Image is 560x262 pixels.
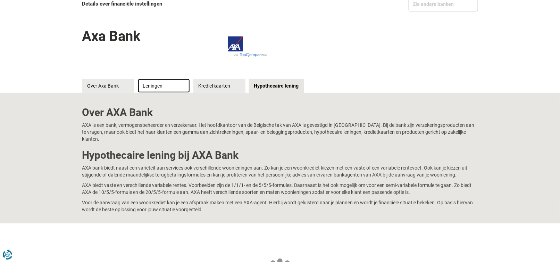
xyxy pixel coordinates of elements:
p: Voor de aanvraag van een woonkrediet kan je een afspraak maken met een AXA-agent. Hierbij wordt g... [82,199,478,213]
a: Hypothecaire lening [249,79,304,93]
p: AXA is een bank, vermogensbeheerder en verzekeraar. Het hoofdkantoor van de Belgische tak van AXA... [82,122,478,142]
a: Leningen [138,79,190,93]
p: AXA bank biedt naast een variëteit aan services ook verschillende woonleningen aan. Zo kan je een... [82,164,478,178]
img: Axa Bank [206,22,282,72]
p: AXA biedt vaste en verschillende variabele rentes. Voorbeelden zijn de 1/1/1- en de 5/5/5-formule... [82,182,478,196]
a: Kredietkaarten [193,79,245,93]
h1: Axa Bank [82,23,141,49]
a: Over Axa Bank [82,79,134,93]
b: Hypothecaire lening bij AXA Bank [82,149,239,161]
b: Over AXA Bank [82,106,153,118]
